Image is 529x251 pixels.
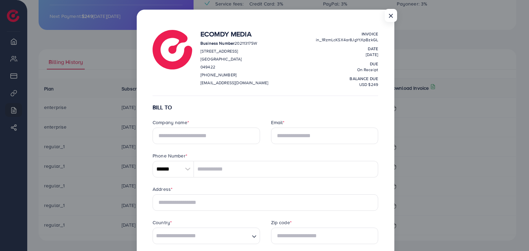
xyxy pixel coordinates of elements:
h6: BILL TO [153,104,378,111]
p: [STREET_ADDRESS] [200,47,268,55]
label: Zip code [271,219,292,226]
h4: Ecomdy Media [200,30,268,38]
button: Close [385,9,397,22]
img: logo [153,30,192,69]
p: 202113175W [200,39,268,47]
p: [PHONE_NUMBER] [200,71,268,79]
p: [GEOGRAPHIC_DATA] [200,55,268,63]
input: Search for option [154,231,249,241]
label: Address [153,186,173,193]
span: On Receipt [357,67,378,73]
label: Email [271,119,285,126]
span: in_1RzmLcKSX4ar8JgYtXpBzkGL [316,37,378,43]
p: [EMAIL_ADDRESS][DOMAIN_NAME] [200,79,268,87]
p: balance due [316,75,378,83]
label: Country [153,219,172,226]
span: USD $249 [359,81,378,87]
p: Date [316,45,378,53]
iframe: Chat [500,220,524,246]
label: Phone Number [153,152,187,159]
p: Due [316,60,378,68]
span: [DATE] [366,52,378,57]
div: Search for option [153,228,260,244]
p: 049422 [200,63,268,71]
p: Invoice [316,30,378,38]
label: Company name [153,119,189,126]
strong: Business Number [200,40,235,46]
